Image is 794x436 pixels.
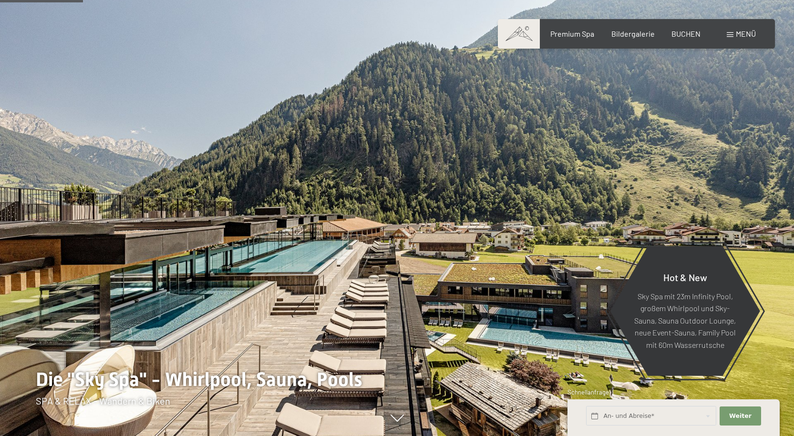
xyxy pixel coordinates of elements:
a: BUCHEN [671,29,701,38]
a: Premium Spa [550,29,594,38]
span: Weiter [729,412,752,420]
p: Sky Spa mit 23m Infinity Pool, großem Whirlpool und Sky-Sauna, Sauna Outdoor Lounge, neue Event-S... [633,290,737,351]
span: Schnellanfrage [567,388,609,396]
a: Hot & New Sky Spa mit 23m Infinity Pool, großem Whirlpool und Sky-Sauna, Sauna Outdoor Lounge, ne... [609,245,761,376]
a: Bildergalerie [611,29,655,38]
span: Hot & New [663,271,707,283]
span: Menü [736,29,756,38]
button: Weiter [720,406,761,426]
